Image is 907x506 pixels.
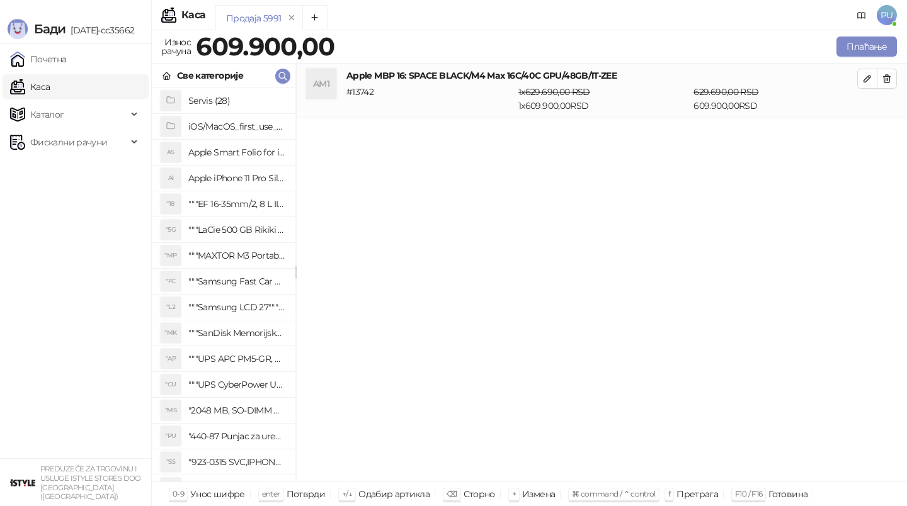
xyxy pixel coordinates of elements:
div: Све категорије [177,69,243,82]
h4: iOS/MacOS_first_use_assistance (4) [188,116,285,137]
div: Готовина [768,486,807,502]
a: Почетна [10,47,67,72]
span: enter [262,489,280,498]
button: remove [283,13,300,23]
div: "PU [161,426,181,446]
span: ↑/↓ [342,489,352,498]
div: "CU [161,374,181,395]
div: AM1 [306,69,336,99]
h4: "440-87 Punjac za uredjaje sa micro USB portom 4/1, Stand." [188,426,285,446]
h4: "923-0448 SVC,IPHONE,TOURQUE DRIVER KIT .65KGF- CM Šrafciger " [188,478,285,498]
img: Logo [8,19,28,39]
h4: Apple MBP 16: SPACE BLACK/M4 Max 16C/40C GPU/48GB/1T-ZEE [346,69,857,82]
span: + [512,489,516,498]
span: f [668,489,670,498]
div: Одабир артикла [358,486,430,502]
div: 1 x 609.900,00 RSD [516,85,691,113]
div: Претрага [676,486,718,502]
div: Унос шифре [190,486,245,502]
h4: """UPS APC PM5-GR, Essential Surge Arrest,5 utic_nica""" [188,349,285,369]
h4: Apple iPhone 11 Pro Silicone Case - Black [188,168,285,188]
div: "5G [161,220,181,240]
h4: """EF 16-35mm/2, 8 L III USM""" [188,194,285,214]
h4: """SanDisk Memorijska kartica 256GB microSDXC sa SD adapterom SDSQXA1-256G-GN6MA - Extreme PLUS, ... [188,323,285,343]
div: AS [161,142,181,162]
div: "AP [161,349,181,369]
span: Фискални рачуни [30,130,107,155]
h4: """MAXTOR M3 Portable 2TB 2.5"""" crni eksterni hard disk HX-M201TCB/GM""" [188,245,285,266]
span: 1 x 629.690,00 RSD [518,86,590,98]
h4: "2048 MB, SO-DIMM DDRII, 667 MHz, Napajanje 1,8 0,1 V, Latencija CL5" [188,400,285,420]
div: "S5 [161,452,181,472]
div: Потврди [287,486,326,502]
div: AI [161,168,181,188]
div: "MK [161,323,181,343]
small: PREDUZEĆE ZA TRGOVINU I USLUGE ISTYLE STORES DOO [GEOGRAPHIC_DATA] ([GEOGRAPHIC_DATA]) [40,464,141,501]
span: F10 / F16 [735,489,762,498]
div: Измена [522,486,555,502]
span: Бади [34,21,66,37]
button: Add tab [302,5,328,30]
div: Износ рачуна [159,34,193,59]
button: Плаћање [836,37,897,57]
div: "L2 [161,297,181,317]
span: ⌘ command / ⌃ control [572,489,656,498]
span: PU [877,5,897,25]
h4: Apple Smart Folio for iPad mini (A17 Pro) - Sage [188,142,285,162]
span: [DATE]-cc35662 [66,25,134,36]
div: "FC [161,271,181,291]
h4: """LaCie 500 GB Rikiki USB 3.0 / Ultra Compact & Resistant aluminum / USB 3.0 / 2.5""""""" [188,220,285,240]
div: "MS [161,400,181,420]
h4: "923-0315 SVC,IPHONE 5/5S BATTERY REMOVAL TRAY Držač za iPhone sa kojim se otvara display [188,452,285,472]
h4: """Samsung LCD 27"""" C27F390FHUXEN""" [188,297,285,317]
strong: 609.900,00 [196,31,335,62]
img: 64x64-companyLogo-77b92cf4-9946-4f36-9751-bf7bb5fd2c7d.png [10,470,35,495]
span: 629.690,00 RSD [693,86,758,98]
div: # 13742 [344,85,516,113]
h4: Servis (28) [188,91,285,111]
h4: """Samsung Fast Car Charge Adapter, brzi auto punja_, boja crna""" [188,271,285,291]
h4: """UPS CyberPower UT650EG, 650VA/360W , line-int., s_uko, desktop""" [188,374,285,395]
div: "MP [161,245,181,266]
div: Каса [181,10,205,20]
div: "SD [161,478,181,498]
span: 0-9 [173,489,184,498]
div: 609.900,00 RSD [691,85,860,113]
div: Продаја 5991 [226,11,281,25]
div: grid [152,88,295,481]
a: Каса [10,74,50,99]
span: Каталог [30,102,64,127]
div: Сторно [464,486,495,502]
span: ⌫ [447,489,457,498]
a: Документација [852,5,872,25]
div: "18 [161,194,181,214]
